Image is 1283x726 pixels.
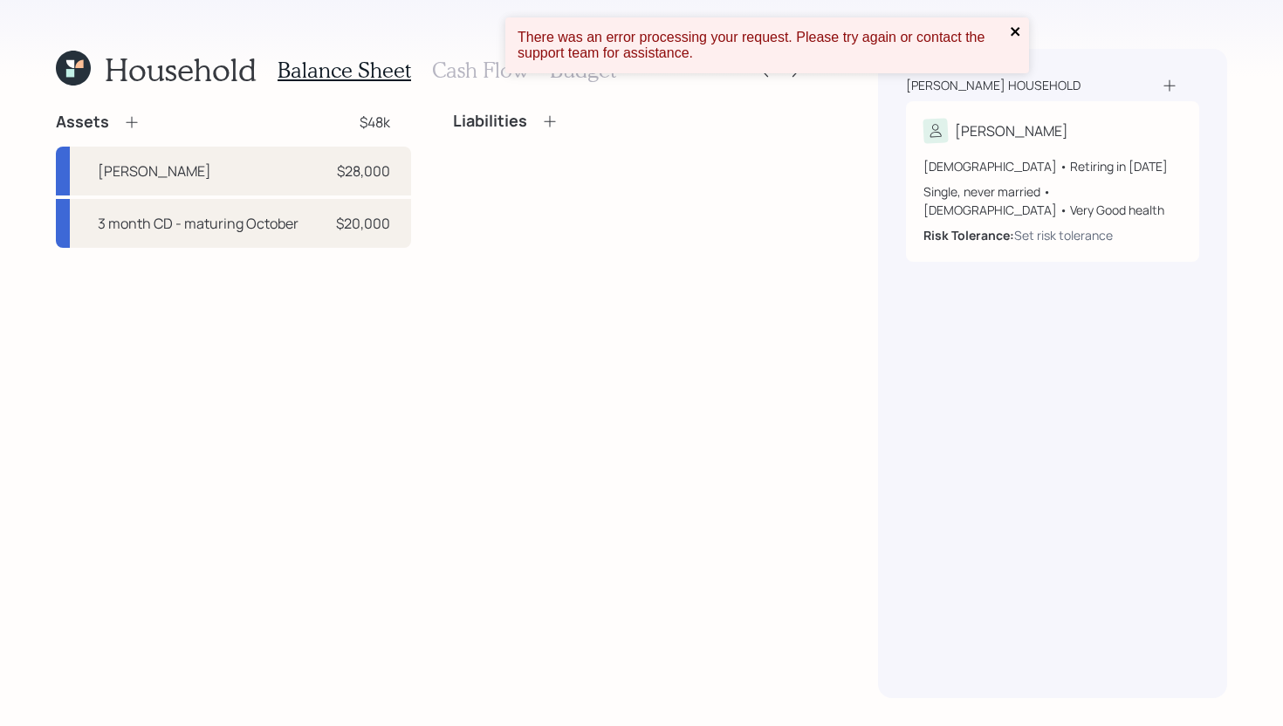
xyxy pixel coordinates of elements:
div: There was an error processing your request. Please try again or contact the support team for assi... [518,30,1005,61]
b: Risk Tolerance: [923,227,1014,243]
div: 3 month CD - maturing October [98,213,298,234]
div: Single, never married • [DEMOGRAPHIC_DATA] • Very Good health [923,182,1182,219]
div: $48k [360,112,390,133]
div: [PERSON_NAME] household [906,77,1081,94]
h3: Balance Sheet [278,58,411,83]
div: [PERSON_NAME] [98,161,211,181]
h4: Assets [56,113,109,132]
h4: Liabilities [453,112,527,131]
div: Set risk tolerance [1014,226,1113,244]
div: $28,000 [337,161,390,181]
div: [DEMOGRAPHIC_DATA] • Retiring in [DATE] [923,157,1182,175]
div: $20,000 [336,213,390,234]
div: [PERSON_NAME] [955,120,1068,141]
h3: Cash Flow [432,58,529,83]
button: close [1010,24,1022,41]
h1: Household [105,51,257,88]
